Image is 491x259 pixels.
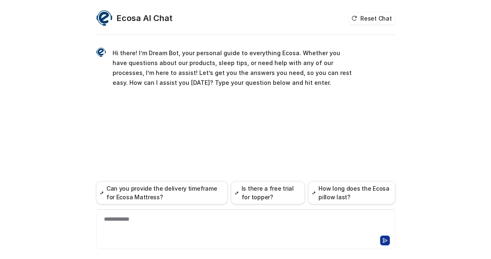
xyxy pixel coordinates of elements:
img: Widget [96,10,113,26]
p: Hi there! I’m Dream Bot, your personal guide to everything Ecosa. Whether you have questions abou... [113,48,353,88]
button: How long does the Ecosa pillow last? [308,181,395,204]
button: Reset Chat [349,12,395,24]
button: Is there a free trial for topper? [231,181,304,204]
button: Can you provide the delivery timeframe for Ecosa Mattress? [96,181,228,204]
img: Widget [96,47,106,57]
h2: Ecosa AI Chat [117,12,173,24]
